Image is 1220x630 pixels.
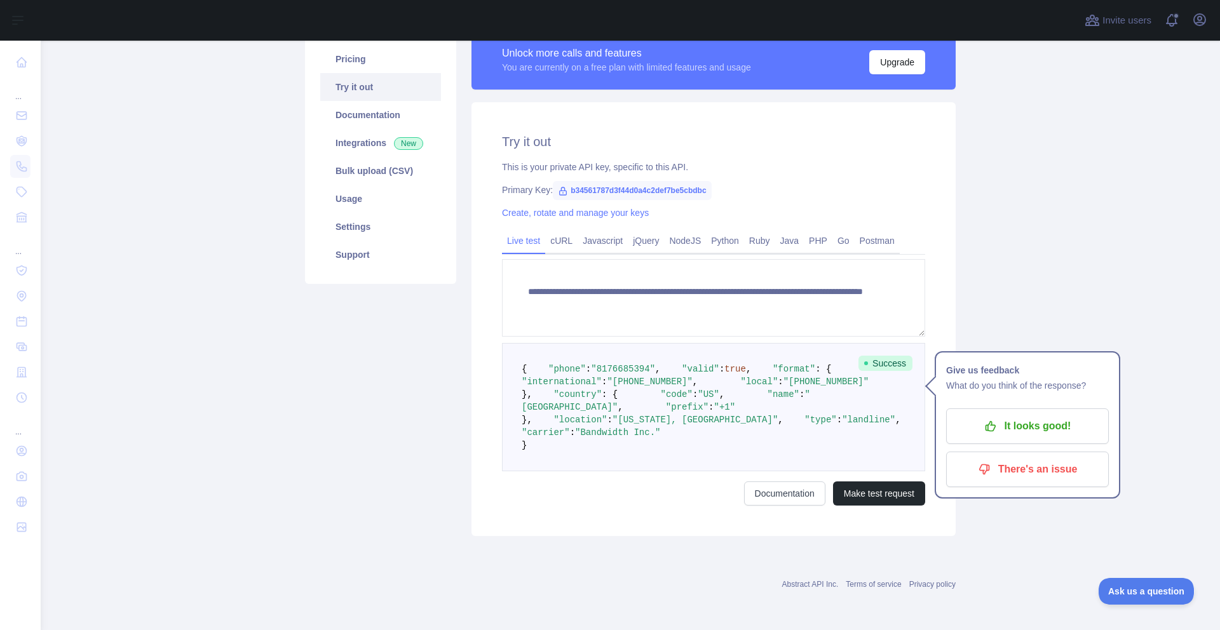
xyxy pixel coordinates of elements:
[693,377,698,387] span: ,
[946,363,1109,378] h1: Give us feedback
[502,231,545,251] a: Live test
[320,185,441,213] a: Usage
[628,231,664,251] a: jQuery
[768,389,799,399] span: "name"
[837,415,842,425] span: :
[578,231,628,251] a: Javascript
[773,364,815,374] span: "format"
[1082,10,1154,30] button: Invite users
[607,415,612,425] span: :
[602,389,618,399] span: : {
[655,364,660,374] span: ,
[502,133,925,151] h2: Try it out
[775,231,804,251] a: Java
[320,45,441,73] a: Pricing
[799,389,804,399] span: :
[719,364,724,374] span: :
[895,415,900,425] span: ,
[946,378,1109,393] p: What do you think of the response?
[744,481,825,506] a: Documentation
[522,415,532,425] span: },
[664,231,706,251] a: NodeJS
[502,46,751,61] div: Unlock more calls and features
[1099,578,1195,605] iframe: Toggle Customer Support
[746,364,751,374] span: ,
[553,415,607,425] span: "location"
[744,231,775,251] a: Ruby
[693,389,698,399] span: :
[522,377,602,387] span: "international"
[545,231,578,251] a: cURL
[815,364,831,374] span: : {
[778,415,783,425] span: ,
[909,580,956,589] a: Privacy policy
[575,427,660,438] span: "Bandwidth Inc."
[553,181,711,200] span: b34561787d3f44d0a4c2def7be5cbdbc
[586,364,591,374] span: :
[858,356,912,371] span: Success
[666,402,708,412] span: "prefix"
[320,73,441,101] a: Try it out
[522,389,532,399] span: },
[548,364,586,374] span: "phone"
[607,377,692,387] span: "[PHONE_NUMBER]"
[320,129,441,157] a: Integrations New
[782,580,839,589] a: Abstract API Inc.
[778,377,783,387] span: :
[842,415,895,425] span: "landline"
[869,50,925,74] button: Upgrade
[502,61,751,74] div: You are currently on a free plan with limited features and usage
[10,76,30,102] div: ...
[783,377,869,387] span: "[PHONE_NUMBER]"
[553,389,602,399] span: "country"
[708,402,714,412] span: :
[698,389,719,399] span: "US"
[804,415,836,425] span: "type"
[855,231,900,251] a: Postman
[706,231,744,251] a: Python
[1102,13,1151,28] span: Invite users
[320,241,441,269] a: Support
[10,231,30,257] div: ...
[522,427,570,438] span: "carrier"
[682,364,719,374] span: "valid"
[804,231,832,251] a: PHP
[714,402,735,412] span: "+1"
[602,377,607,387] span: :
[394,137,423,150] span: New
[502,161,925,173] div: This is your private API key, specific to this API.
[832,231,855,251] a: Go
[502,184,925,196] div: Primary Key:
[833,481,925,506] button: Make test request
[591,364,655,374] span: "8176685394"
[618,402,623,412] span: ,
[724,364,746,374] span: true
[10,412,30,437] div: ...
[320,213,441,241] a: Settings
[320,101,441,129] a: Documentation
[613,415,778,425] span: "[US_STATE], [GEOGRAPHIC_DATA]"
[522,440,527,450] span: }
[846,580,901,589] a: Terms of service
[660,389,692,399] span: "code"
[719,389,724,399] span: ,
[740,377,778,387] span: "local"
[522,364,527,374] span: {
[570,427,575,438] span: :
[320,157,441,185] a: Bulk upload (CSV)
[502,208,649,218] a: Create, rotate and manage your keys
